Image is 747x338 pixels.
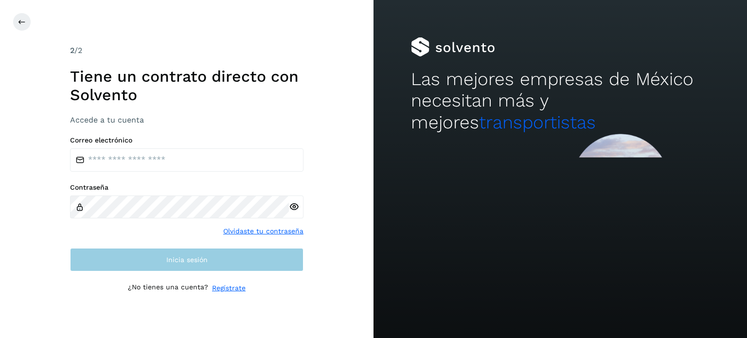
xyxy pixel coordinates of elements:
[70,67,303,105] h1: Tiene un contrato directo con Solvento
[70,136,303,144] label: Correo electrónico
[70,46,74,55] span: 2
[166,256,208,263] span: Inicia sesión
[223,226,303,236] a: Olvidaste tu contraseña
[70,115,303,125] h3: Accede a tu cuenta
[479,112,596,133] span: transportistas
[128,283,208,293] p: ¿No tienes una cuenta?
[212,283,246,293] a: Regístrate
[70,248,303,271] button: Inicia sesión
[70,183,303,192] label: Contraseña
[70,45,303,56] div: /2
[411,69,710,133] h2: Las mejores empresas de México necesitan más y mejores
